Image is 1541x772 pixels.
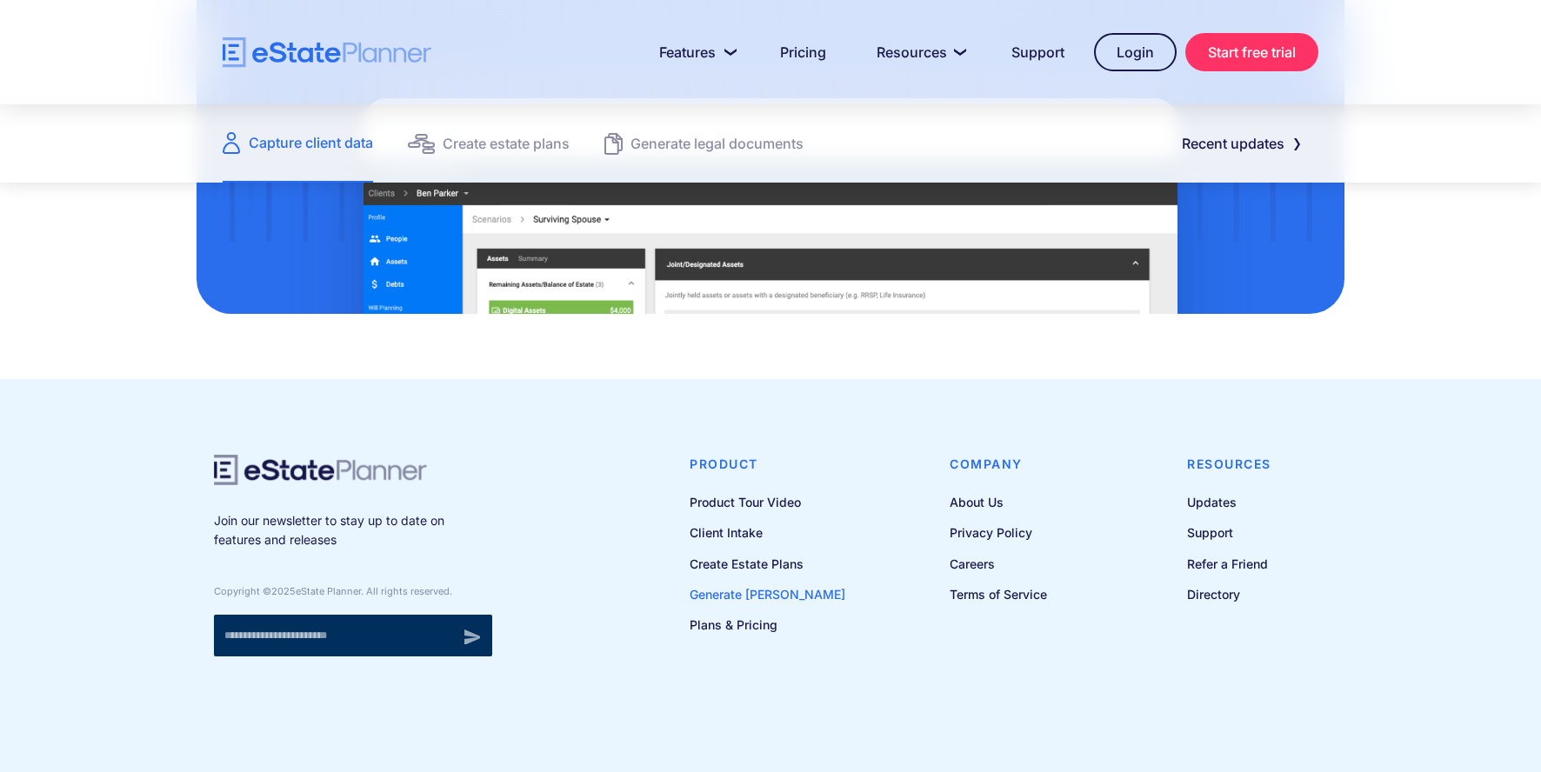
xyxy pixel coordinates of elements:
[1187,583,1271,605] a: Directory
[214,511,492,550] p: Join our newsletter to stay up to date on features and releases
[690,614,845,636] a: Plans & Pricing
[950,455,1047,474] h4: Company
[690,553,845,575] a: Create Estate Plans
[223,104,373,183] a: Capture client data
[1187,455,1271,474] h4: Resources
[249,130,373,155] div: Capture client data
[443,131,570,156] div: Create estate plans
[271,585,296,597] span: 2025
[408,104,570,183] a: Create estate plans
[950,522,1047,543] a: Privacy Policy
[1094,33,1177,71] a: Login
[1182,131,1284,156] div: Recent updates
[1161,126,1318,161] a: Recent updates
[214,585,492,597] div: Copyright © eState Planner. All rights reserved.
[638,35,750,70] a: Features
[950,553,1047,575] a: Careers
[604,104,804,183] a: Generate legal documents
[759,35,847,70] a: Pricing
[950,491,1047,513] a: About Us
[690,491,845,513] a: Product Tour Video
[1185,33,1318,71] a: Start free trial
[1187,522,1271,543] a: Support
[223,37,431,68] a: home
[630,131,804,156] div: Generate legal documents
[991,35,1085,70] a: Support
[1187,491,1271,513] a: Updates
[856,35,982,70] a: Resources
[690,522,845,543] a: Client Intake
[214,615,492,656] form: Newsletter signup
[690,583,845,605] a: Generate [PERSON_NAME]
[950,583,1047,605] a: Terms of Service
[690,455,845,474] h4: Product
[1187,553,1271,575] a: Refer a Friend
